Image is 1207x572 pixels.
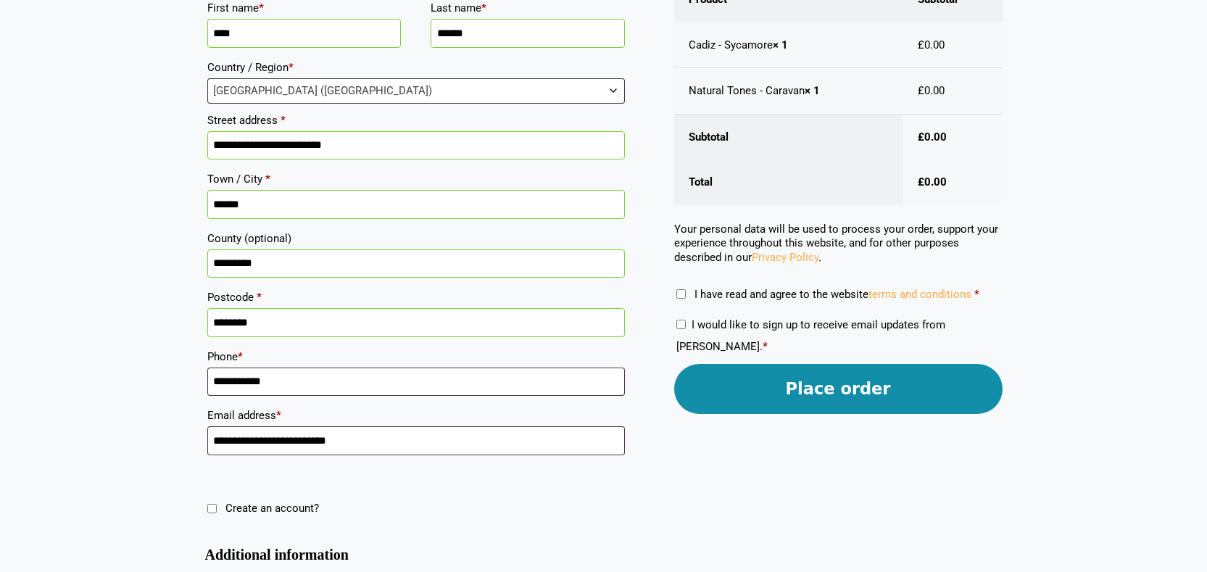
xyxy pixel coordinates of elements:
[207,346,625,368] label: Phone
[674,364,1003,414] button: Place order
[674,159,904,205] th: Total
[674,115,904,160] th: Subtotal
[207,57,625,78] label: Country / Region
[674,68,904,115] td: Natural Tones - Caravan
[674,223,1003,265] p: Your personal data will be used to process your order, support your experience throughout this we...
[694,288,971,301] span: I have read and agree to the website
[676,289,686,299] input: I have read and agree to the websiteterms and conditions *
[207,78,625,104] span: Country / Region
[207,168,625,190] label: Town / City
[207,286,625,308] label: Postcode
[918,175,947,188] bdi: 0.00
[674,22,904,69] td: Cadiz - Sycamore
[918,84,924,97] span: £
[974,288,979,301] abbr: required
[207,228,625,249] label: County
[918,130,947,144] bdi: 0.00
[207,405,625,426] label: Email address
[208,79,624,103] span: United Kingdom (UK)
[207,504,217,513] input: Create an account?
[205,552,627,558] h3: Additional information
[918,84,945,97] bdi: 0.00
[207,109,625,131] label: Street address
[805,84,820,97] strong: × 1
[773,38,788,51] strong: × 1
[918,38,945,51] bdi: 0.00
[676,320,686,329] input: I would like to sign up to receive email updates from [PERSON_NAME].
[676,318,945,353] label: I would like to sign up to receive email updates from [PERSON_NAME].
[918,175,924,188] span: £
[918,38,924,51] span: £
[225,502,319,515] span: Create an account?
[752,251,818,264] a: Privacy Policy
[244,232,291,245] span: (optional)
[918,130,924,144] span: £
[868,288,971,301] a: terms and conditions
